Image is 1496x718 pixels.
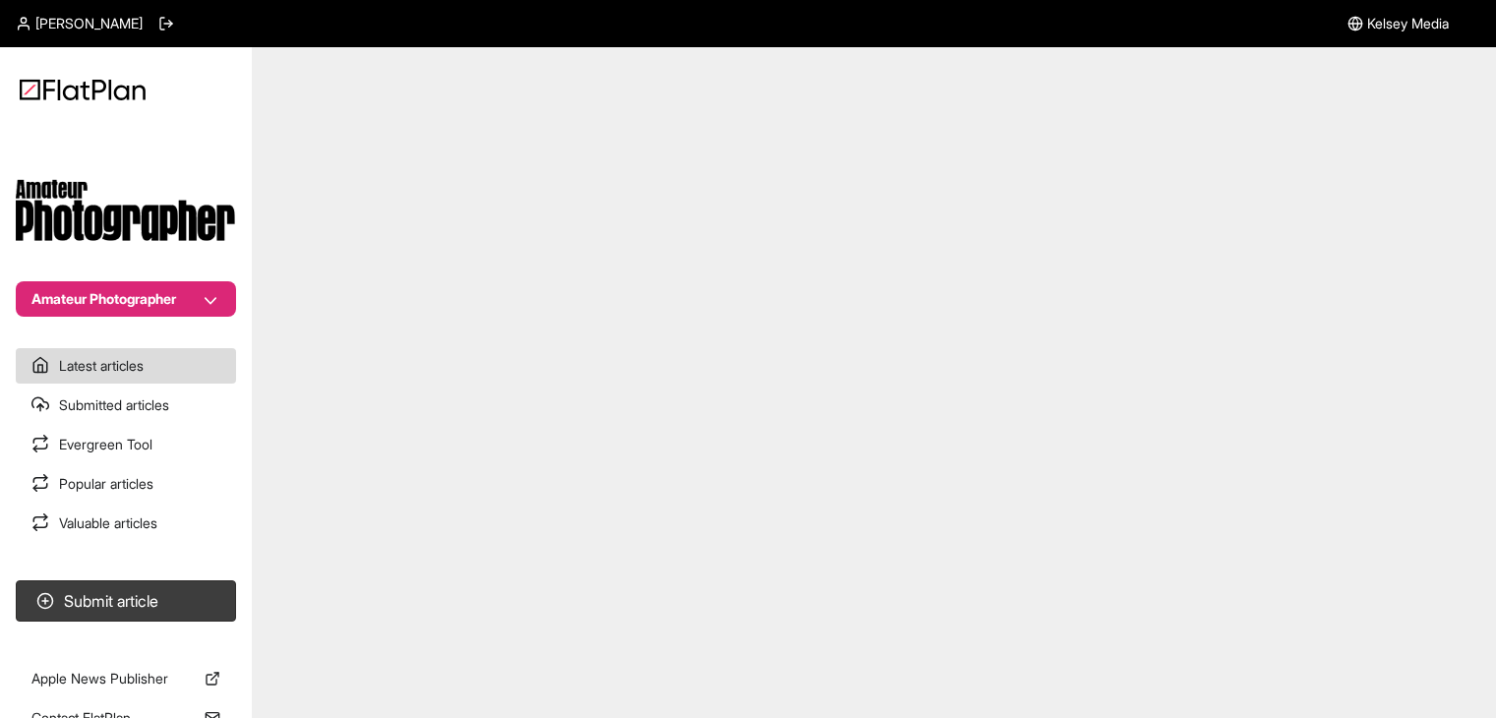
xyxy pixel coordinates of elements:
a: Submitted articles [16,388,236,423]
a: Apple News Publisher [16,661,236,696]
a: [PERSON_NAME] [16,14,143,33]
img: Logo [20,79,146,100]
button: Amateur Photographer [16,281,236,317]
span: [PERSON_NAME] [35,14,143,33]
a: Popular articles [16,466,236,502]
img: Publication Logo [16,179,236,242]
span: Kelsey Media [1367,14,1449,33]
a: Valuable articles [16,506,236,541]
a: Evergreen Tool [16,427,236,462]
a: Latest articles [16,348,236,384]
button: Submit article [16,580,236,622]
